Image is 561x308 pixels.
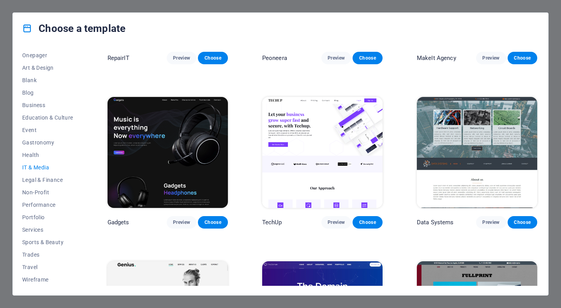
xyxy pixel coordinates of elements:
p: TechUp [262,218,282,226]
span: Onepager [22,52,73,58]
span: IT & Media [22,164,73,171]
button: Choose [198,216,228,229]
button: Performance [22,199,73,211]
button: Blank [22,74,73,86]
span: Gastronomy [22,139,73,146]
span: Choose [514,55,531,61]
span: Trades [22,252,73,258]
span: Preview [482,55,499,61]
button: Health [22,149,73,161]
button: Choose [353,52,382,64]
span: Health [22,152,73,158]
p: MakeIt Agency [417,54,456,62]
button: Art & Design [22,62,73,74]
button: Gastronomy [22,136,73,149]
button: Legal & Finance [22,174,73,186]
span: Performance [22,202,73,208]
button: Preview [167,52,196,64]
span: Travel [22,264,73,270]
button: Preview [321,52,351,64]
img: TechUp [262,97,383,208]
p: Data Systems [417,218,454,226]
span: Blank [22,77,73,83]
span: Event [22,127,73,133]
span: Services [22,227,73,233]
button: Choose [353,216,382,229]
span: Preview [173,219,190,225]
span: Portfolio [22,214,73,220]
p: Gadgets [108,218,129,226]
button: Blog [22,86,73,99]
button: Preview [167,216,196,229]
button: Preview [476,216,506,229]
span: Choose [204,219,221,225]
button: Preview [476,52,506,64]
button: Onepager [22,49,73,62]
span: Non-Profit [22,189,73,195]
span: Preview [328,55,345,61]
span: Wireframe [22,276,73,283]
button: Choose [198,52,228,64]
span: Art & Design [22,65,73,71]
button: Trades [22,248,73,261]
button: Sports & Beauty [22,236,73,248]
span: Choose [204,55,221,61]
button: Choose [508,52,537,64]
button: Education & Culture [22,111,73,124]
button: Non-Profit [22,186,73,199]
button: Event [22,124,73,136]
button: Services [22,224,73,236]
h4: Choose a template [22,22,125,35]
button: Choose [508,216,537,229]
span: Education & Culture [22,114,73,121]
p: RepairIT [108,54,129,62]
span: Business [22,102,73,108]
span: Blog [22,90,73,96]
span: Sports & Beauty [22,239,73,245]
span: Choose [359,219,376,225]
img: Gadgets [108,97,228,208]
span: Legal & Finance [22,177,73,183]
button: Travel [22,261,73,273]
button: Wireframe [22,273,73,286]
img: Data Systems [417,97,537,208]
span: Choose [514,219,531,225]
span: Preview [482,219,499,225]
p: Peoneera [262,54,287,62]
button: Business [22,99,73,111]
span: Preview [328,219,345,225]
span: Preview [173,55,190,61]
button: Portfolio [22,211,73,224]
button: IT & Media [22,161,73,174]
span: Choose [359,55,376,61]
button: Preview [321,216,351,229]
